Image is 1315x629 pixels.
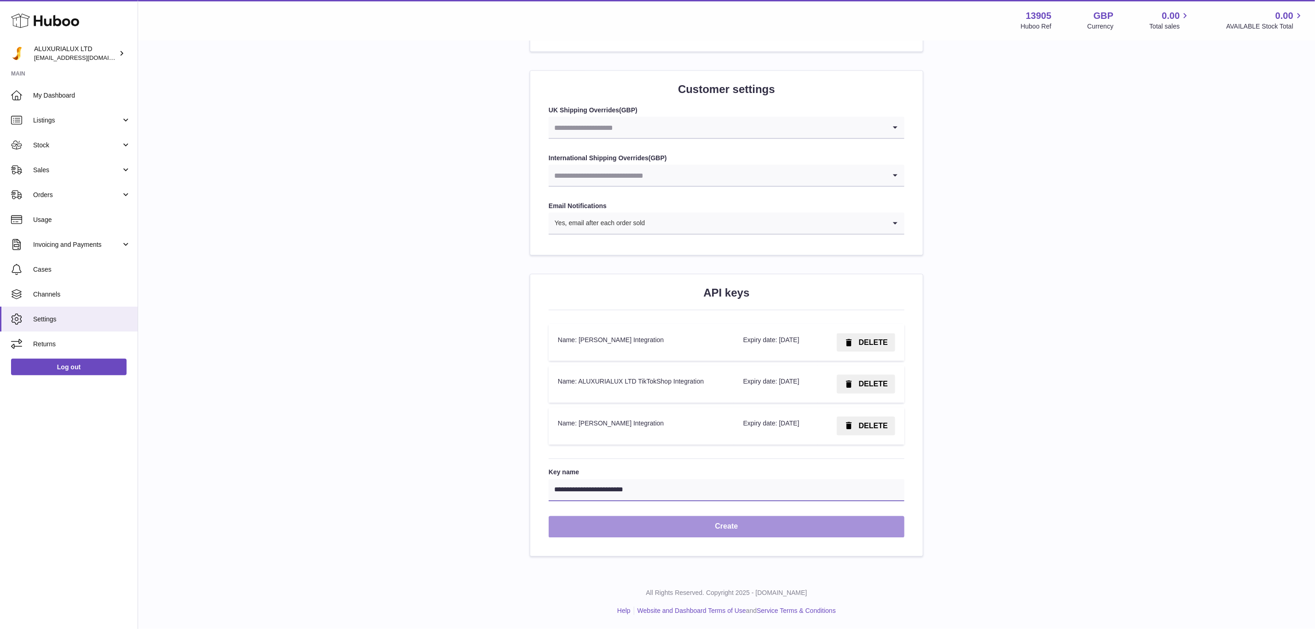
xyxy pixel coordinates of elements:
[757,607,836,615] a: Service Terms & Conditions
[33,116,121,125] span: Listings
[1226,10,1304,31] a: 0.00 AVAILABLE Stock Total
[33,340,131,349] span: Returns
[33,315,131,324] span: Settings
[1026,10,1052,22] strong: 13905
[549,165,904,187] div: Search for option
[549,154,904,163] label: International Shipping Overrides
[859,422,888,430] span: DELETE
[637,607,746,615] a: Website and Dashboard Terms of Use
[837,417,895,436] button: DELETE
[617,607,631,615] a: Help
[549,324,734,361] td: Name: [PERSON_NAME] Integration
[549,213,904,235] div: Search for option
[837,333,895,352] button: DELETE
[1162,10,1180,22] span: 0.00
[651,154,665,162] strong: GBP
[1226,22,1304,31] span: AVAILABLE Stock Total
[549,202,904,210] label: Email Notifications
[549,366,734,403] td: Name: ALUXURIALUX LTD TikTokShop Integration
[619,106,637,114] span: ( )
[549,516,904,538] button: Create
[1094,10,1113,22] strong: GBP
[33,265,131,274] span: Cases
[11,47,25,60] img: internalAdmin-13905@internal.huboo.com
[1149,10,1190,31] a: 0.00 Total sales
[734,324,818,361] td: Expiry date: [DATE]
[549,82,904,97] h2: Customer settings
[549,117,886,138] input: Search for option
[837,375,895,394] button: DELETE
[549,165,886,186] input: Search for option
[549,408,734,445] td: Name: [PERSON_NAME] Integration
[549,468,904,477] label: Key name
[145,589,1308,598] p: All Rights Reserved. Copyright 2025 - [DOMAIN_NAME]
[549,285,904,300] h2: API keys
[859,380,888,388] span: DELETE
[859,338,888,346] span: DELETE
[549,213,645,234] span: Yes, email after each order sold
[33,290,131,299] span: Channels
[33,191,121,199] span: Orders
[1149,22,1190,31] span: Total sales
[1021,22,1052,31] div: Huboo Ref
[33,215,131,224] span: Usage
[549,106,904,115] label: UK Shipping Overrides
[33,240,121,249] span: Invoicing and Payments
[634,607,836,616] li: and
[734,408,818,445] td: Expiry date: [DATE]
[734,366,818,403] td: Expiry date: [DATE]
[11,359,127,375] a: Log out
[33,141,121,150] span: Stock
[1275,10,1293,22] span: 0.00
[34,45,117,62] div: ALUXURIALUX LTD
[645,213,886,234] input: Search for option
[621,106,635,114] strong: GBP
[33,166,121,175] span: Sales
[33,91,131,100] span: My Dashboard
[549,117,904,139] div: Search for option
[34,54,135,61] span: [EMAIL_ADDRESS][DOMAIN_NAME]
[649,154,667,162] span: ( )
[1088,22,1114,31] div: Currency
